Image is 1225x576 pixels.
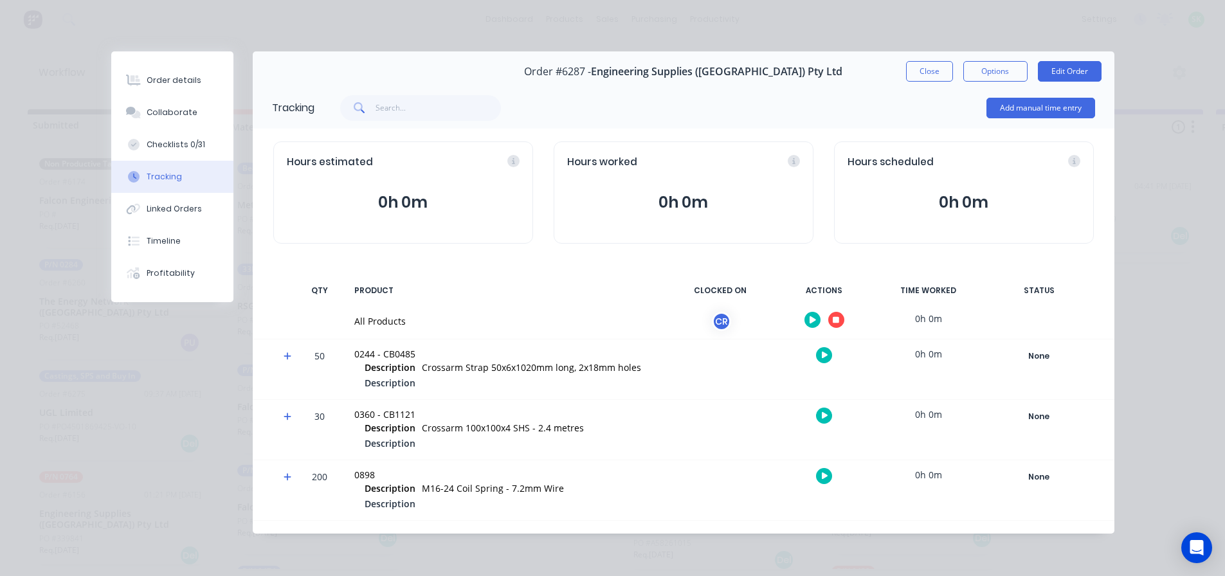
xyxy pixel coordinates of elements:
[347,277,664,304] div: PRODUCT
[111,193,233,225] button: Linked Orders
[985,277,1094,304] div: STATUS
[591,66,842,78] span: Engineering Supplies ([GEOGRAPHIC_DATA]) Pty Ltd
[111,257,233,289] button: Profitability
[992,468,1086,486] button: None
[111,161,233,193] button: Tracking
[848,190,1080,215] button: 0h 0m
[147,171,182,183] div: Tracking
[906,61,953,82] button: Close
[287,155,373,170] span: Hours estimated
[300,277,339,304] div: QTY
[111,129,233,161] button: Checklists 0/31
[354,314,657,328] div: All Products
[354,347,657,361] div: 0244 - CB0485
[111,96,233,129] button: Collaborate
[880,400,977,429] div: 0h 0m
[880,339,977,368] div: 0h 0m
[272,100,314,116] div: Tracking
[776,277,873,304] div: ACTIONS
[287,190,520,215] button: 0h 0m
[376,95,501,121] input: Search...
[993,348,1085,364] div: None
[365,497,415,510] span: Description
[147,107,197,118] div: Collaborate
[986,98,1095,118] button: Add manual time entry
[880,304,977,333] div: 0h 0m
[848,155,934,170] span: Hours scheduled
[365,437,415,450] span: Description
[992,347,1086,365] button: None
[300,462,339,520] div: 200
[111,64,233,96] button: Order details
[567,190,800,215] button: 0h 0m
[992,408,1086,426] button: None
[880,460,977,489] div: 0h 0m
[422,422,584,434] span: Crossarm 100x100x4 SHS - 2.4 metres
[147,235,181,247] div: Timeline
[365,421,415,435] span: Description
[524,66,591,78] span: Order #6287 -
[365,376,415,390] span: Description
[147,139,205,150] div: Checklists 0/31
[712,312,731,331] div: CR
[993,469,1085,485] div: None
[111,225,233,257] button: Timeline
[963,61,1028,82] button: Options
[672,277,768,304] div: CLOCKED ON
[993,408,1085,425] div: None
[147,267,195,279] div: Profitability
[365,482,415,495] span: Description
[147,203,202,215] div: Linked Orders
[354,408,657,421] div: 0360 - CB1121
[1038,61,1102,82] button: Edit Order
[147,75,201,86] div: Order details
[567,155,637,170] span: Hours worked
[354,468,657,482] div: 0898
[300,341,339,399] div: 50
[300,402,339,460] div: 30
[422,361,641,373] span: Crossarm Strap 50x6x1020mm long, 2x18mm holes
[365,361,415,374] span: Description
[1181,532,1212,563] div: Open Intercom Messenger
[880,277,977,304] div: TIME WORKED
[422,482,564,494] span: M16-24 Coil Spring - 7.2mm Wire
